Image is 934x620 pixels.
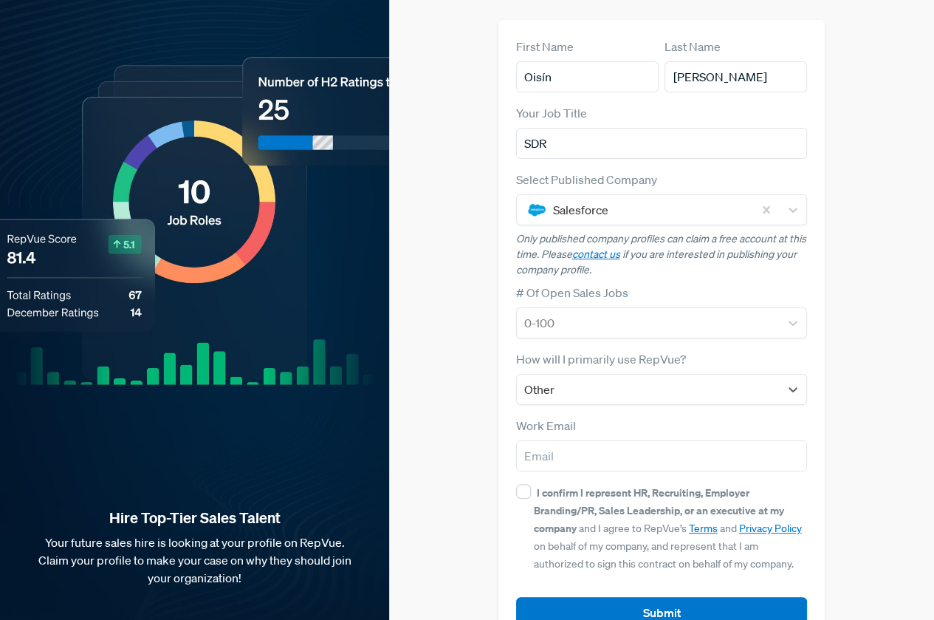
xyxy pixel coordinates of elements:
[516,417,576,435] label: Work Email
[516,104,587,122] label: Your Job Title
[24,508,365,528] strong: Hire Top-Tier Sales Talent
[516,284,628,302] label: # Of Open Sales Jobs
[24,534,365,587] p: Your future sales hire is looking at your profile on RepVue. Claim your profile to make your case...
[516,350,686,368] label: How will I primarily use RepVue?
[528,201,546,219] img: Salesforce
[516,171,657,188] label: Select Published Company
[534,486,802,570] span: and I agree to RepVue’s and on behalf of my company, and represent that I am authorized to sign t...
[516,231,808,278] p: Only published company profiles can claim a free account at this time. Please if you are interest...
[572,248,620,261] a: contact us
[665,61,807,92] input: Last Name
[665,38,721,55] label: Last Name
[516,38,574,55] label: First Name
[516,440,808,471] input: Email
[739,522,802,535] a: Privacy Policy
[689,522,718,535] a: Terms
[516,61,659,92] input: First Name
[534,486,784,535] strong: I confirm I represent HR, Recruiting, Employer Branding/PR, Sales Leadership, or an executive at ...
[516,128,808,159] input: Title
